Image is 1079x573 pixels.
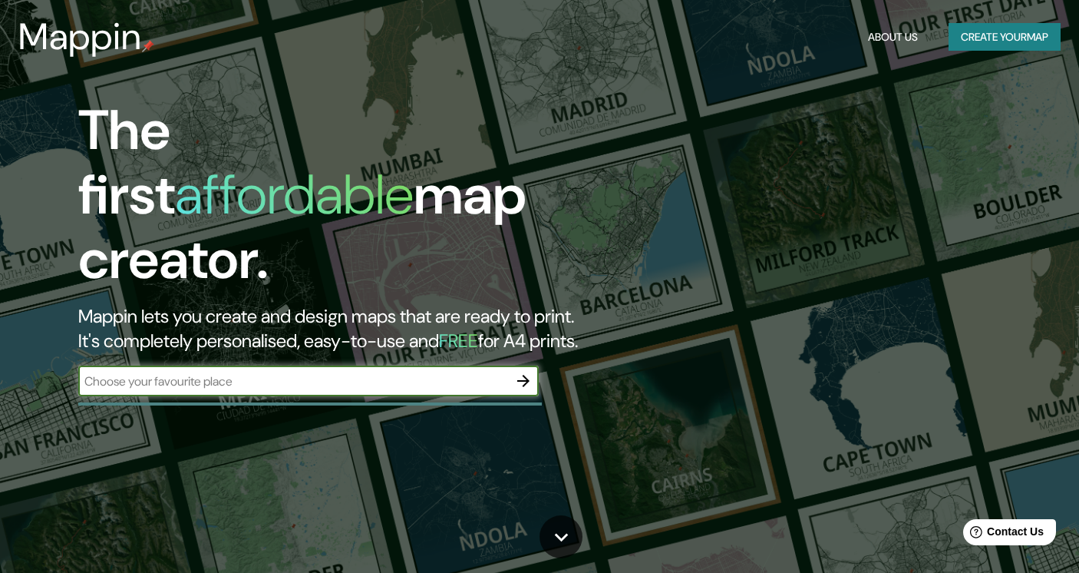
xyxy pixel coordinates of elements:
iframe: Help widget launcher [942,513,1062,556]
h5: FREE [439,329,478,353]
h2: Mappin lets you create and design maps that are ready to print. It's completely personalised, eas... [78,304,618,353]
img: mappin-pin [142,40,154,52]
h1: The first map creator. [78,98,618,304]
h3: Mappin [18,15,142,58]
button: About Us [862,23,924,51]
button: Create yourmap [949,23,1061,51]
input: Choose your favourite place [78,373,508,390]
h1: affordable [175,159,414,230]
